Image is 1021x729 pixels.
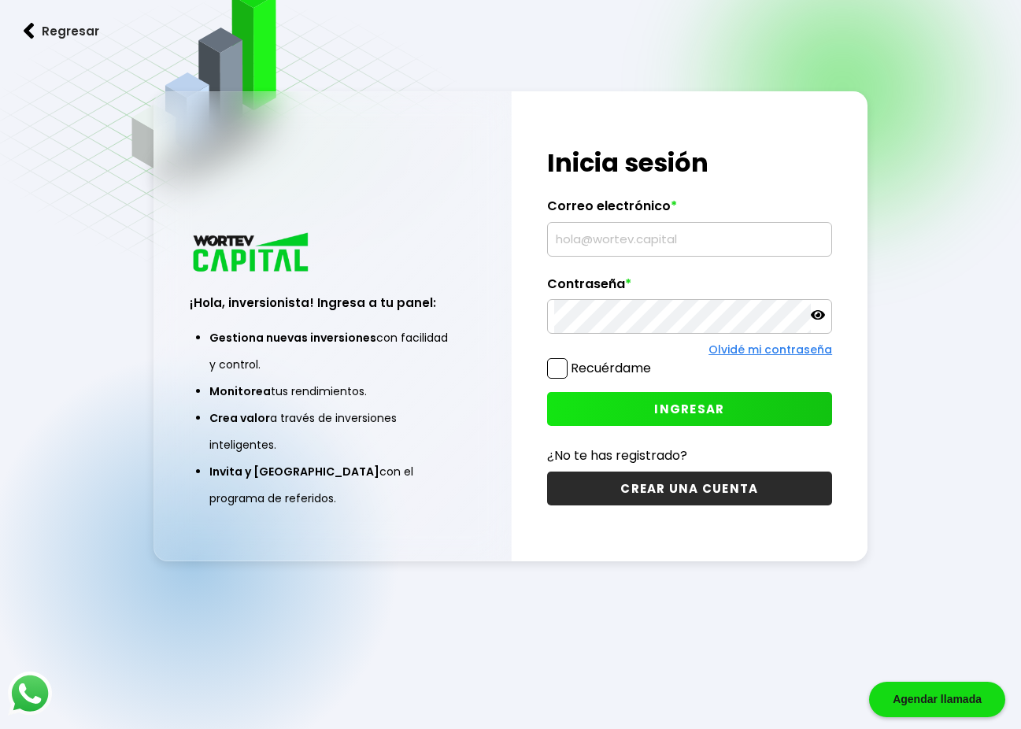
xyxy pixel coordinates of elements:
img: logos_whatsapp-icon.242b2217.svg [8,672,52,716]
a: ¿No te has registrado?CREAR UNA CUENTA [547,446,832,505]
p: ¿No te has registrado? [547,446,832,465]
span: Monitorea [209,383,271,399]
h1: Inicia sesión [547,144,832,182]
button: CREAR UNA CUENTA [547,472,832,505]
a: Olvidé mi contraseña [708,342,832,357]
div: Agendar llamada [869,682,1005,717]
li: con facilidad y control. [209,324,455,378]
h3: ¡Hola, inversionista! Ingresa a tu panel: [190,294,475,312]
span: INGRESAR [654,401,724,417]
input: hola@wortev.capital [554,223,825,256]
label: Recuérdame [571,359,651,377]
span: Gestiona nuevas inversiones [209,330,376,346]
img: flecha izquierda [24,23,35,39]
label: Correo electrónico [547,198,832,222]
li: con el programa de referidos. [209,458,455,512]
img: logo_wortev_capital [190,231,314,277]
button: INGRESAR [547,392,832,426]
li: tus rendimientos. [209,378,455,405]
label: Contraseña [547,276,832,300]
li: a través de inversiones inteligentes. [209,405,455,458]
span: Invita y [GEOGRAPHIC_DATA] [209,464,379,479]
span: Crea valor [209,410,270,426]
